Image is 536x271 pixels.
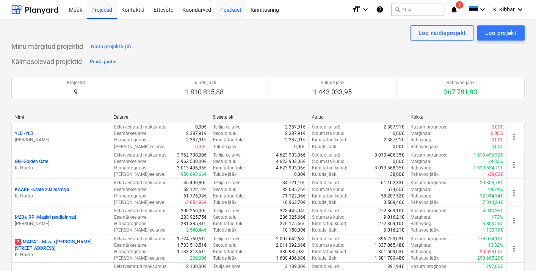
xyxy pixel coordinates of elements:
p: Marginaal : [411,214,433,221]
p: Eesmärkeelarve : [114,214,147,221]
p: 10 963,70€ [282,199,305,206]
p: 2 100,00€ [186,263,207,270]
p: 351 609,03€ [378,249,404,255]
p: 4 623 903,06€ [276,158,305,165]
p: -38,00€ [488,171,503,178]
div: Loo projekt [485,28,516,38]
span: 2 [15,239,21,245]
p: 2 007 642,68€ [276,236,305,242]
p: K. Hordo [15,165,108,171]
p: Seotud kulud : [312,263,340,270]
p: 1 733 318,51€ [177,249,207,255]
p: 9 [67,88,85,97]
p: Tulude jääk : [213,144,238,150]
p: 674,65€ [387,186,404,193]
p: Rahavoog : [411,249,433,255]
p: Tulude jääk : [213,255,238,262]
p: KAARE - Kaare 20a eramaja [15,186,69,193]
p: 61 102,33€ [381,180,404,186]
p: Kasumiprognoos : [411,236,447,242]
i: keyboard_arrow_down [478,5,487,14]
p: -20 623,05€ [479,249,503,255]
i: format_size [352,5,361,14]
p: Tellija eelarve : [213,236,241,242]
p: 0,00€ [492,144,503,150]
p: K. Hordo [15,193,108,199]
p: 1 733 518,51€ [177,242,207,249]
p: [PERSON_NAME]-eelarve : [114,199,165,206]
p: 0,00€ [393,144,404,150]
p: 9 016,21€ [384,214,404,221]
p: 4 940,35€ [483,208,503,214]
p: Rahavoo jääk [444,80,477,86]
p: 0,00€ [195,144,207,150]
p: 1 610 496,72€ [473,152,503,158]
p: Rahavoog : [411,165,433,171]
div: Näita projekte (0) [91,42,132,51]
p: Seotud tulu : [213,242,238,249]
p: 2 011 392,66€ [276,242,305,249]
p: Hinnaprognoos : [114,137,147,143]
p: 0,00€ [294,171,305,178]
p: 58 207,52€ [381,193,404,199]
p: 0,00€ [294,144,305,150]
p: Sidumata kulud : [312,158,345,165]
button: Loo projekt [477,25,525,41]
i: Abikeskus [376,5,384,14]
div: Nimi [14,114,107,120]
p: GG - Golden Gate [15,158,48,165]
p: MARATI - Marati [PERSON_NAME] [STREET_ADDRESS] [15,239,108,252]
p: Kulude jääk [313,80,352,86]
div: 2MARATI -Marati [PERSON_NAME] [STREET_ADDRESS]K. Hordo [15,239,108,258]
p: 24,74% [488,186,503,193]
p: Seotud tulu : [213,214,238,221]
p: Kulude jääk : [312,144,337,150]
p: Kulude jääk : [312,199,337,206]
p: 4 623 903,06€ [276,165,305,171]
p: Tellija eelarve : [213,208,241,214]
p: Marginaal : [411,186,433,193]
p: Kinnitatud kulud : [312,221,347,227]
p: Sidumata kulud : [312,214,345,221]
p: Kulude jääk : [312,227,337,233]
p: 0,00€ [492,124,503,130]
p: Sidumata kulud : [312,242,345,249]
p: 278 074,15€ [477,236,503,242]
p: Kasumiprognoos : [411,208,447,214]
p: 12 914,54€ [480,193,503,199]
p: Tulude jääk : [213,171,238,178]
p: K. Hordo [15,252,108,258]
p: Kulude jääk : [312,255,337,262]
p: Kasumiprognoos : [411,180,447,186]
div: Eelarve [113,114,206,120]
div: GG -Golden GateK. Hordo [15,158,108,171]
p: Rahavoo jääk : [411,227,440,233]
p: Kinnitatud tulu : [213,137,245,143]
div: M23a_RP -Maakri rendipinnad[PERSON_NAME] [15,214,108,227]
p: 1 443 033,95 [313,88,352,97]
p: 82 085,76€ [282,186,305,193]
p: Kinnitatud kulud : [312,193,347,199]
p: 2 387,91€ [285,137,305,143]
p: Sidumata kulud : [312,130,345,137]
div: Loo näidisprojekt [418,28,465,38]
p: 3 013 368,35€ [375,165,404,171]
p: Hinnaprognoos : [114,221,147,227]
div: Vestlusvidin [498,235,536,271]
p: Rahavoo jääk : [411,255,440,262]
p: Kinnitatud kulud : [312,165,347,171]
div: Kulud [312,114,404,120]
p: Eesmärkeelarve : [114,158,147,165]
p: Rahavoog : [411,193,433,199]
p: 298 697,20€ [477,255,503,262]
p: 4 623 903,06€ [276,152,305,158]
button: Näita projekte (0) [89,41,133,53]
button: Otsi [391,3,444,16]
p: [PERSON_NAME]-eelarve : [114,255,165,262]
p: Eelarvestatud maksumus : [114,180,168,186]
p: Kasumiprognoos : [411,263,447,270]
p: 272 369,10€ [378,221,404,227]
span: search [395,6,401,13]
p: Tulude jääk : [213,199,238,206]
p: 0,00€ [393,158,404,165]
